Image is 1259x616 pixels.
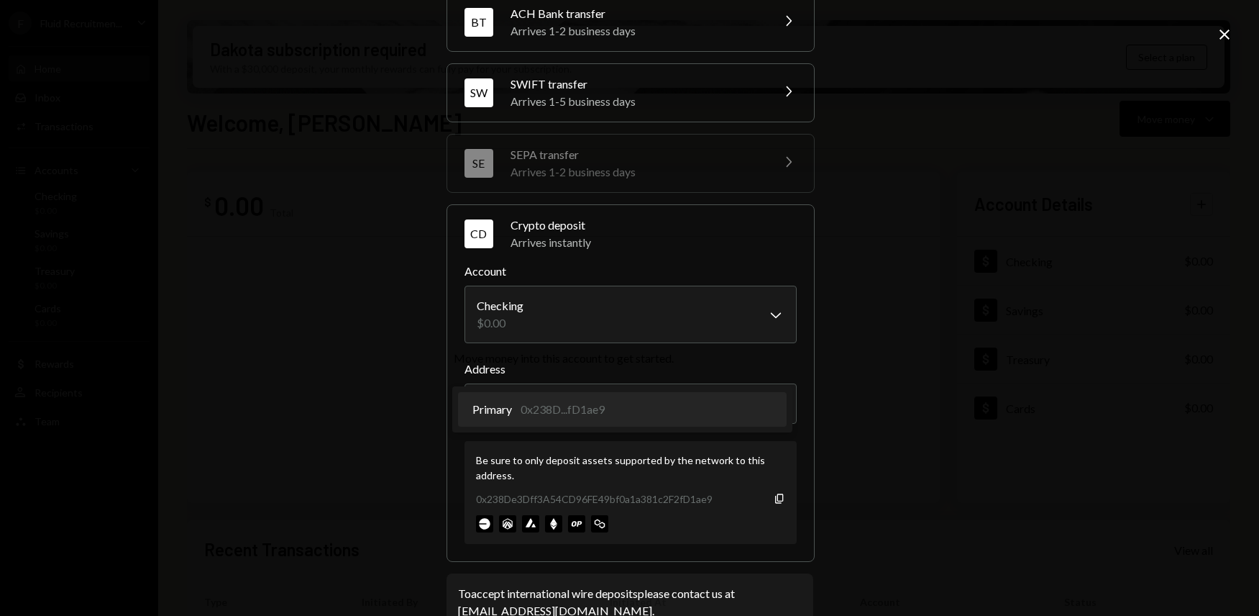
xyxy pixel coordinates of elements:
div: SE [464,149,493,178]
img: base-mainnet [476,515,493,533]
img: optimism-mainnet [568,515,585,533]
div: Arrives 1-2 business days [511,22,762,40]
img: ethereum-mainnet [545,515,562,533]
div: 0x238De3Dff3A54CD96FE49bf0a1a381c2F2fD1ae9 [476,492,713,507]
div: Arrives 1-2 business days [511,163,762,181]
img: polygon-mainnet [591,515,608,533]
div: CD [464,219,493,248]
div: Crypto deposit [511,217,797,234]
div: SEPA transfer [511,146,762,163]
div: Be sure to only deposit assets supported by the network to this address. [476,453,785,483]
div: Arrives 1-5 business days [511,93,762,110]
img: avalanche-mainnet [522,515,539,533]
span: Primary [472,401,512,418]
label: Account [464,263,797,280]
img: arbitrum-mainnet [499,515,516,533]
div: 0x238D...fD1ae9 [521,401,605,418]
div: SW [464,78,493,107]
label: Address [464,361,797,378]
button: Address [464,384,797,424]
button: Account [464,286,797,343]
div: BT [464,8,493,37]
div: Arrives instantly [511,234,797,251]
div: ACH Bank transfer [511,5,762,22]
div: SWIFT transfer [511,76,762,93]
